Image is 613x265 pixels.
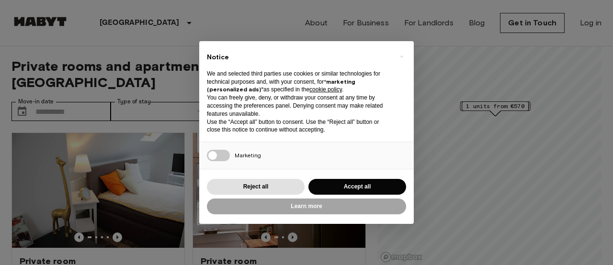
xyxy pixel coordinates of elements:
span: × [400,51,403,62]
a: cookie policy [309,86,342,93]
button: Reject all [207,179,305,195]
p: You can freely give, deny, or withdraw your consent at any time by accessing the preferences pane... [207,94,391,118]
button: Close this notice [394,49,409,64]
strong: “marketing (personalized ads)” [207,78,355,93]
span: Marketing [235,152,261,159]
button: Accept all [308,179,406,195]
h2: Notice [207,53,391,62]
p: Use the “Accept all” button to consent. Use the “Reject all” button or close this notice to conti... [207,118,391,134]
button: Learn more [207,199,406,214]
p: We and selected third parties use cookies or similar technologies for technical purposes and, wit... [207,70,391,94]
